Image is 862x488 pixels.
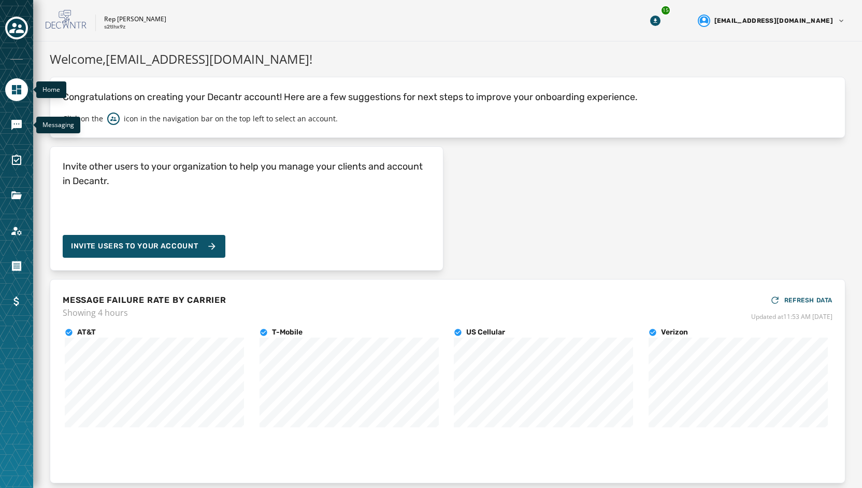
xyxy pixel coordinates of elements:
h4: US Cellular [466,327,505,338]
a: Navigate to Home [5,78,28,101]
div: Messaging [36,117,80,133]
div: Home [36,81,66,98]
p: icon in the navigation bar on the top left to select an account. [124,114,338,124]
a: Navigate to Surveys [5,149,28,172]
span: [EMAIL_ADDRESS][DOMAIN_NAME] [714,17,833,25]
button: Toggle account select drawer [5,17,28,39]
a: Navigate to Orders [5,255,28,277]
h1: Welcome, [EMAIL_ADDRESS][DOMAIN_NAME] ! [50,50,845,68]
a: Navigate to Files [5,184,28,207]
button: User settings [694,10,850,31]
button: REFRESH DATA [770,292,832,309]
a: Navigate to Billing [5,290,28,313]
button: Download Menu [646,11,665,30]
span: Showing 4 hours [63,306,226,319]
div: 15 [660,5,671,16]
h4: MESSAGE FAILURE RATE BY CARRIER [63,294,226,306]
a: Navigate to Account [5,219,28,242]
p: Click on the [63,114,103,124]
p: Congratulations on creating your Decantr account! Here are a few suggestions for next steps to im... [63,90,832,104]
button: Invite Users to your account [63,235,225,258]
span: Updated at 11:53 AM [DATE] [751,313,832,321]
p: s2tlhx9z [104,23,125,31]
a: Navigate to Messaging [5,114,28,136]
p: Rep [PERSON_NAME] [104,15,166,23]
h4: Verizon [661,327,688,338]
h4: AT&T [77,327,96,338]
span: Invite Users to your account [71,241,198,252]
span: REFRESH DATA [784,296,832,304]
h4: T-Mobile [272,327,303,338]
h4: Invite other users to your organization to help you manage your clients and account in Decantr. [63,159,430,188]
